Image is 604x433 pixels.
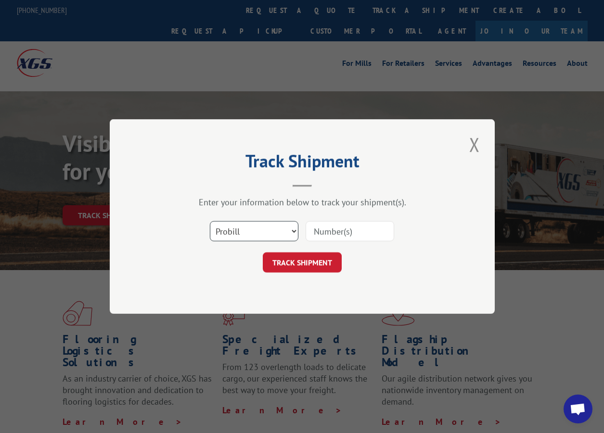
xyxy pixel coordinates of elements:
input: Number(s) [306,221,394,241]
div: Enter your information below to track your shipment(s). [158,197,447,208]
button: Close modal [466,131,483,158]
h2: Track Shipment [158,154,447,173]
button: TRACK SHIPMENT [263,252,342,272]
a: Open chat [564,395,592,423]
